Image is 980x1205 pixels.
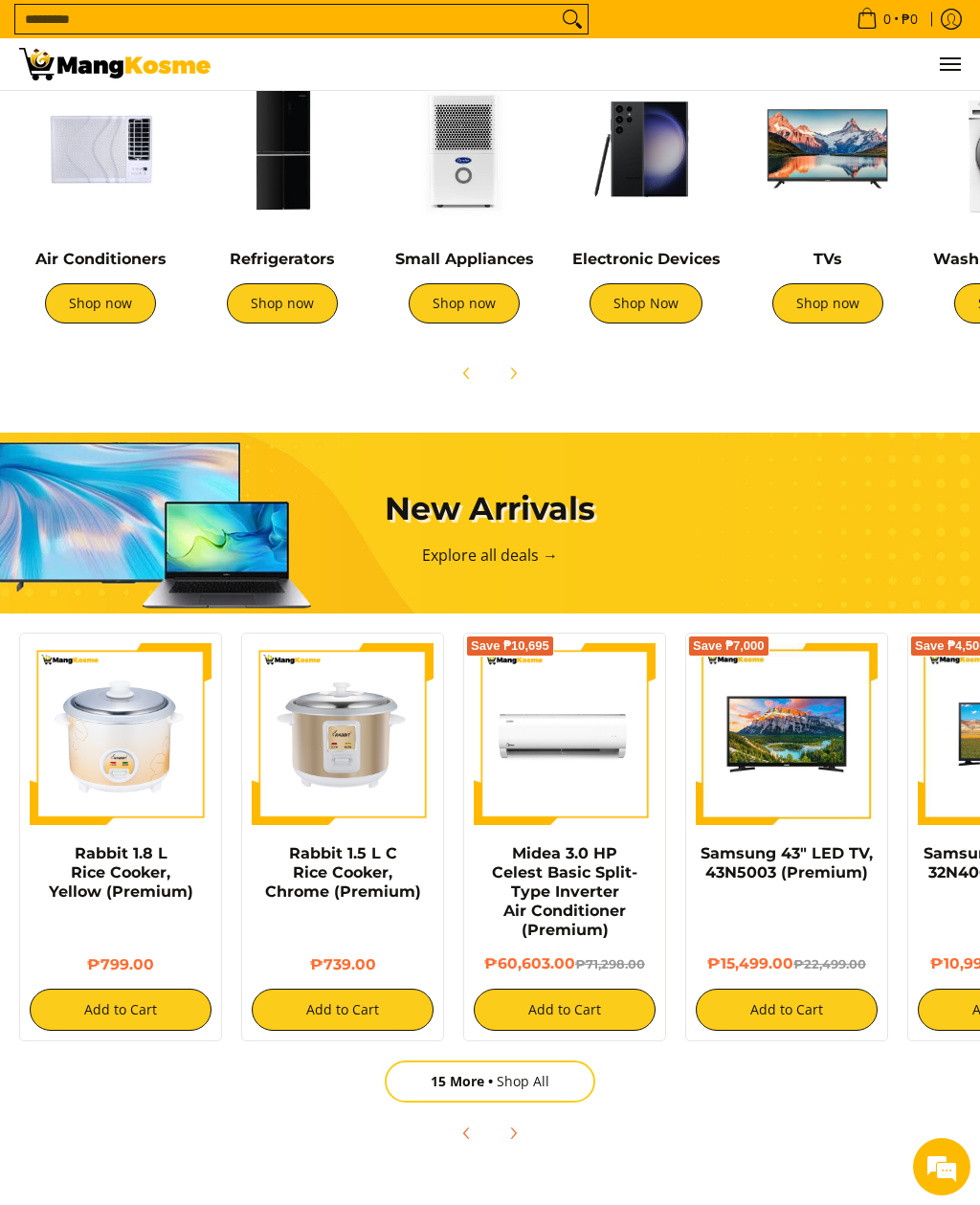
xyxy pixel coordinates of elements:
[30,643,212,825] img: https://mangkosme.com/products/rabbit-1-8-l-rice-cooker-yellow-class-a
[227,283,338,324] a: Shop now
[557,5,588,33] button: Search
[409,283,520,324] a: Shop now
[474,989,656,1031] button: Add to Cart
[30,989,212,1031] button: Add to Cart
[471,640,549,652] span: Save ₱10,695
[230,250,335,268] a: Refrigerators
[492,1112,534,1154] button: Next
[880,12,894,26] span: 0
[252,955,434,973] h6: ₱739.00
[492,352,534,394] button: Next
[446,1112,488,1154] button: Previous
[492,844,637,939] a: Midea 3.0 HP Celest Basic Split-Type Inverter Air Conditioner (Premium)
[590,283,702,324] a: Shop Now
[701,844,873,881] a: Samsung 43" LED TV, 43N5003 (Premium)
[422,545,558,566] a: Explore all deals →
[565,68,727,231] img: Electronic Devices
[280,590,347,615] em: Submit
[851,9,924,30] span: •
[45,283,156,324] a: Shop now
[693,640,765,652] span: Save ₱7,000
[395,250,534,268] a: Small Appliances
[813,250,842,268] a: TVs
[19,68,182,231] img: Air Conditioners
[49,844,193,901] a: Rabbit 1.8 L Rice Cooker, Yellow (Premium)
[10,523,365,590] textarea: Type your message and click 'Submit'
[696,643,878,825] img: samsung-43-inch-led-tv-full-view- mang-kosme
[474,954,656,973] h6: ₱60,603.00
[772,283,883,324] a: Shop now
[100,107,322,132] div: Leave a message
[383,68,546,231] img: Small Appliances
[793,956,866,971] del: ₱22,499.00
[938,38,961,90] button: Menu
[201,68,364,231] img: Refrigerators
[385,1060,595,1103] a: 15 MoreShop All
[899,12,921,26] span: ₱0
[19,48,211,80] img: Mang Kosme: Your Home Appliances Warehouse Sale Partner!
[696,989,878,1031] button: Add to Cart
[446,352,488,394] button: Previous
[314,10,360,56] div: Minimize live chat window
[230,38,961,90] nav: Main Menu
[575,956,645,971] del: ₱71,298.00
[230,38,961,90] ul: Customer Navigation
[572,250,721,268] a: Electronic Devices
[252,643,434,825] img: https://mangkosme.com/products/rabbit-1-5-l-c-rice-cooker-chrome-class-a
[746,68,909,231] img: TVs
[40,241,334,435] span: We are offline. Please leave us a message.
[252,989,434,1031] button: Add to Cart
[265,844,421,901] a: Rabbit 1.5 L C Rice Cooker, Chrome (Premium)
[696,954,878,973] h6: ₱15,499.00
[431,1072,497,1090] span: 15 More
[35,250,167,268] a: Air Conditioners
[30,955,212,973] h6: ₱799.00
[474,643,656,825] img: Midea 3.0 HP Celest Basic Split-Type Inverter Air Conditioner (Premium)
